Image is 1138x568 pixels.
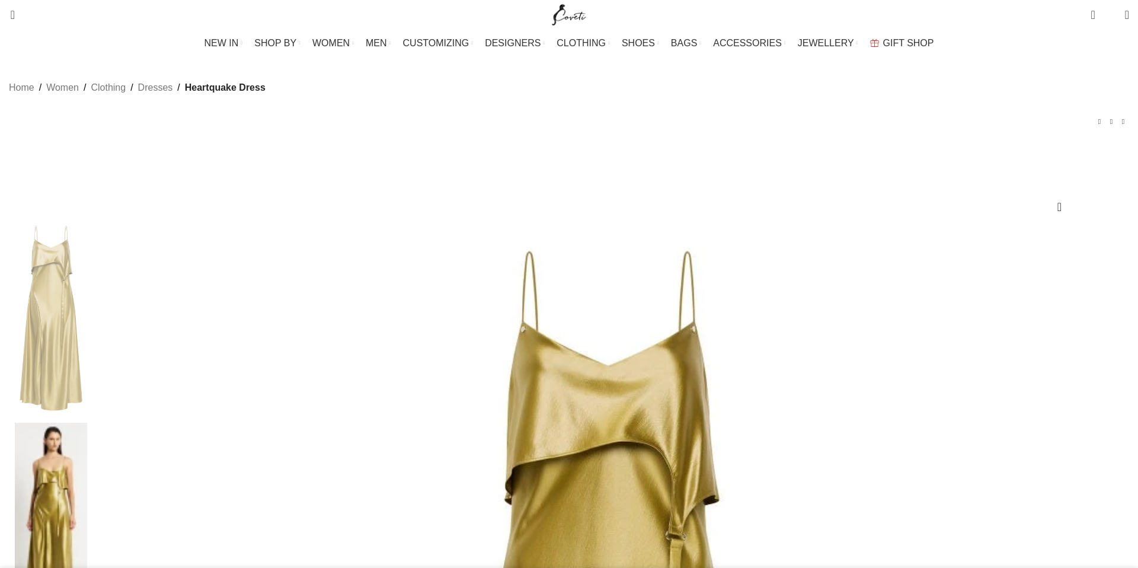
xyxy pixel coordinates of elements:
[870,39,879,47] img: GiftBag
[1094,116,1105,127] a: Previous product
[366,31,391,55] a: MEN
[9,80,266,95] nav: Breadcrumb
[485,31,545,55] a: DESIGNERS
[883,37,934,49] span: GIFT SHOP
[91,80,126,95] a: Clothing
[798,37,854,49] span: JEWELLERY
[312,37,350,49] span: WOMEN
[1104,3,1116,27] div: My Wishlist
[185,80,266,95] span: Heartquake Dress
[46,80,79,95] a: Women
[671,37,697,49] span: BAGS
[254,31,301,55] a: SHOP BY
[1107,12,1115,21] span: 0
[403,31,474,55] a: CUSTOMIZING
[549,9,589,19] a: Site logo
[312,31,354,55] a: WOMEN
[713,37,782,49] span: ACCESSORIES
[1117,116,1129,127] a: Next product
[1092,6,1101,15] span: 0
[3,3,15,27] a: Search
[254,37,296,49] span: SHOP BY
[557,37,606,49] span: CLOTHING
[403,37,469,49] span: CUSTOMIZING
[15,220,87,417] img: Sass and Bide
[366,37,387,49] span: MEN
[671,31,701,55] a: BAGS
[3,31,1135,55] div: Main navigation
[870,31,934,55] a: GIFT SHOP
[204,37,239,49] span: NEW IN
[9,80,34,95] a: Home
[1085,3,1101,27] a: 0
[622,37,655,49] span: SHOES
[622,31,659,55] a: SHOES
[798,31,858,55] a: JEWELLERY
[485,37,541,49] span: DESIGNERS
[713,31,786,55] a: ACCESSORIES
[204,31,243,55] a: NEW IN
[557,31,610,55] a: CLOTHING
[138,80,173,95] a: Dresses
